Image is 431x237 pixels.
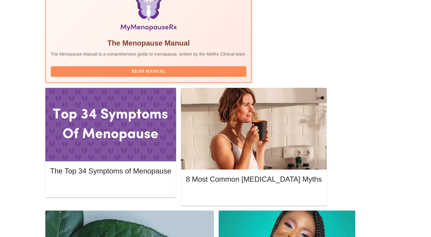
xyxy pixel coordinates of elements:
p: The Menopause Manual is a comprehensive guide to menopause, written by the MMRx Clinical team. [51,51,247,57]
span: Read More [56,183,165,191]
span: Read More [192,191,316,199]
span: Read Manual [57,68,241,75]
button: Read Manual [51,66,247,77]
h5: 8 Most Common [MEDICAL_DATA] Myths [186,174,322,184]
a: Read More [50,184,173,189]
h5: The Top 34 Symptoms of Menopause [50,166,171,176]
a: Read Manual [51,68,248,74]
a: Read More [186,192,323,197]
h5: The Menopause Manual [51,38,247,48]
button: Read More [50,181,171,192]
button: Read More [186,190,322,201]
